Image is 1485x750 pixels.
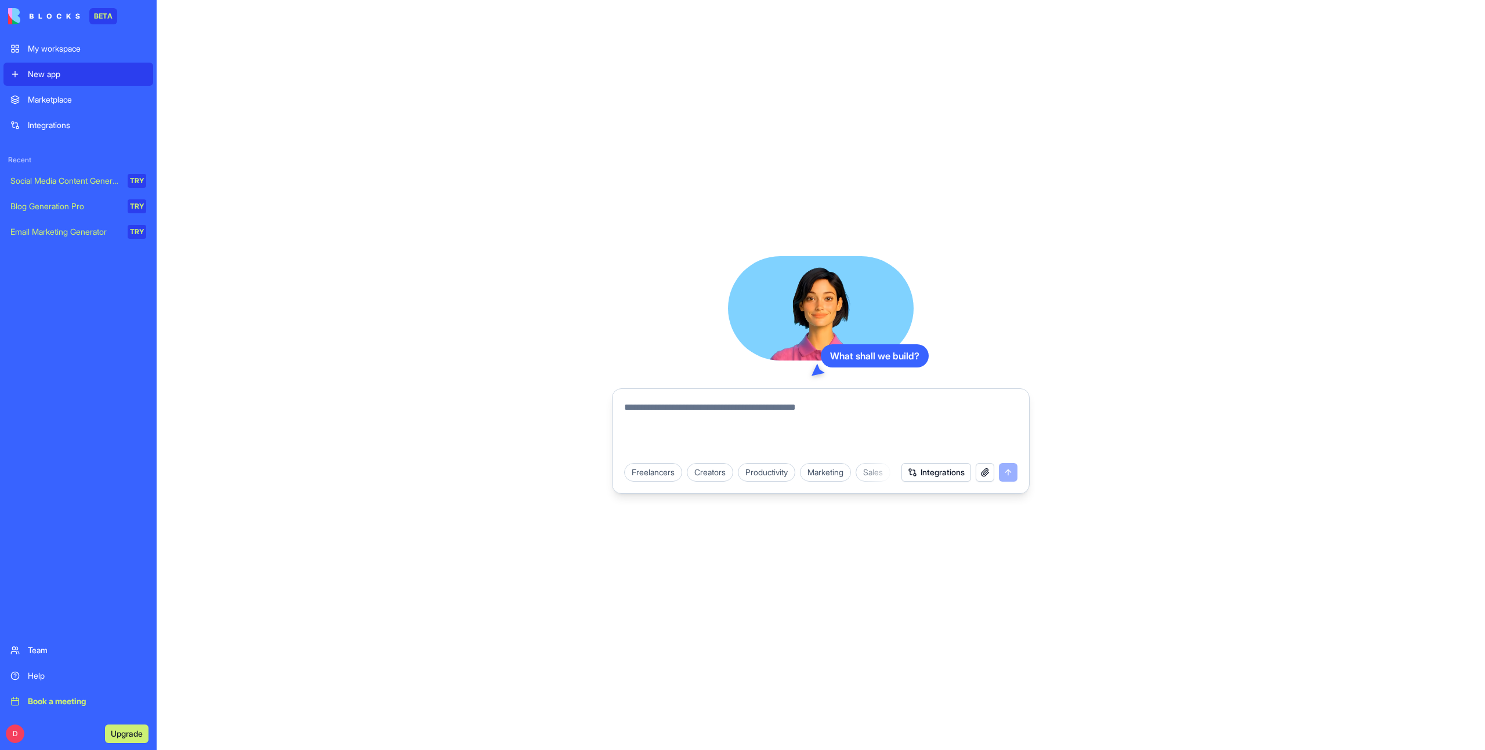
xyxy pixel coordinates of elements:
a: BETA [8,8,117,24]
div: Marketing [800,463,851,482]
a: Email Marketing GeneratorTRY [3,220,153,243]
a: Upgrade [105,727,148,739]
div: My workspace [28,43,146,54]
div: Social Media Content Generator [10,175,119,187]
div: Email Marketing Generator [10,226,119,238]
a: Team [3,639,153,662]
div: Productivity [738,463,795,482]
a: Blog Generation ProTRY [3,195,153,218]
div: Freelancers [624,463,682,482]
div: Creators [687,463,733,482]
div: Sales [856,463,890,482]
a: Social Media Content GeneratorTRY [3,169,153,192]
button: Upgrade [105,724,148,743]
div: TRY [128,174,146,188]
div: New app [28,68,146,80]
a: My workspace [3,37,153,60]
div: BETA [89,8,117,24]
div: Help [28,670,146,682]
a: Book a meeting [3,690,153,713]
button: Integrations [901,463,971,482]
span: Recent [3,155,153,165]
img: logo [8,8,80,24]
span: D [6,724,24,743]
div: Integrations [28,119,146,131]
div: Marketplace [28,94,146,105]
div: Book a meeting [28,696,146,707]
div: Team [28,645,146,656]
a: Marketplace [3,88,153,111]
div: Blog Generation Pro [10,201,119,212]
a: Integrations [3,114,153,137]
div: What shall we build? [821,344,929,367]
div: TRY [128,199,146,213]
a: Help [3,664,153,687]
div: TRY [128,225,146,239]
a: New app [3,63,153,86]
